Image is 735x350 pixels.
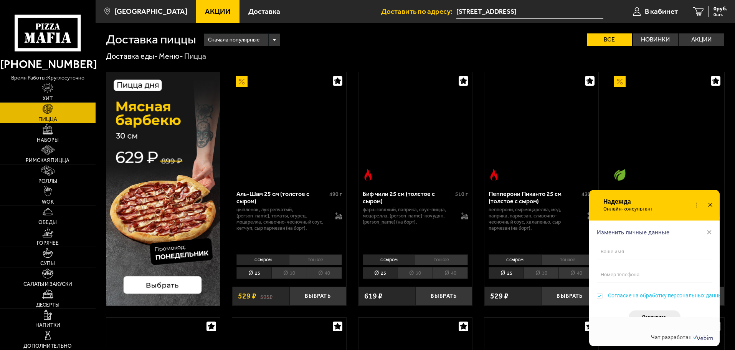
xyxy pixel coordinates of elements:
li: 25 [236,267,271,279]
span: 529 ₽ [490,292,509,300]
input: Ваш адрес доставки [456,5,603,19]
li: 40 [433,267,468,279]
span: Хит [43,96,53,101]
a: Меню- [159,51,183,61]
span: Обеды [38,220,57,225]
p: фарш говяжий, паприка, соус-пицца, моцарелла, [PERSON_NAME]-кочудян, [PERSON_NAME] (на борт). [363,207,454,225]
p: цыпленок, лук репчатый, [PERSON_NAME], томаты, огурец, моцарелла, сливочно-чесночный соус, кетчуп... [236,207,327,231]
div: Аль-Шам 25 см (толстое с сыром) [236,190,327,205]
li: с сыром [363,254,415,265]
label: Новинки [633,33,678,46]
li: тонкое [415,254,468,265]
li: 40 [558,267,594,279]
span: 510 г [455,191,468,197]
li: с сыром [489,254,541,265]
span: 0 шт. [714,12,727,17]
li: 30 [398,267,433,279]
s: 595 ₽ [260,292,273,300]
li: с сыром [236,254,289,265]
li: 25 [489,267,524,279]
a: Острое блюдоБиф чили 25 см (толстое с сыром) [358,72,472,184]
a: Чат разработан [651,334,715,340]
img: Вегетарианское блюдо [614,169,626,181]
li: тонкое [289,254,342,265]
div: Биф чили 25 см (толстое с сыром) [363,190,454,205]
button: Отправить [629,310,680,324]
span: Пицца [38,117,57,122]
img: Острое блюдо [362,169,374,181]
button: Выбрать [415,287,472,305]
li: тонкое [541,254,594,265]
p: пепперони, сыр Моцарелла, мед, паприка, пармезан, сливочно-чесночный соус, халапеньо, сыр пармеза... [489,207,580,231]
a: АкционныйВегетарианское блюдо4 сыра 25 см (толстое с сыром) [610,72,724,184]
span: Доставить по адресу: [381,8,456,15]
div: Пепперони Пиканто 25 см (толстое с сыром) [489,190,580,205]
img: Акционный [236,76,248,87]
span: × [707,226,712,238]
span: Надежда [603,198,657,205]
span: В кабинет [645,8,678,15]
a: Острое блюдоПепперони Пиканто 25 см (толстое с сыром) [484,72,598,184]
h1: Доставка пиццы [106,33,196,46]
img: Акционный [614,76,626,87]
span: 529 ₽ [238,292,256,300]
li: 25 [363,267,398,279]
span: [GEOGRAPHIC_DATA] [114,8,187,15]
span: Северный проспект, 127к3 [456,5,603,19]
span: Наборы [37,138,59,143]
span: Роллы [38,179,57,184]
span: Супы [40,261,55,266]
span: Доставка [248,8,280,15]
li: 30 [271,267,306,279]
span: Напитки [35,323,60,328]
span: Римская пицца [26,158,69,163]
span: Сначала популярные [208,33,259,47]
div: Изменить личные данные [589,221,720,240]
span: 0 руб. [714,6,727,12]
label: Акции [679,33,724,46]
img: Острое блюдо [488,169,500,181]
a: АкционныйАль-Шам 25 см (толстое с сыром) [232,72,346,184]
button: Выбрать [289,287,346,305]
label: Все [587,33,632,46]
span: 490 г [329,191,342,197]
span: Онлайн-консультант [603,206,657,212]
span: Салаты и закуски [23,282,72,287]
span: WOK [42,199,54,205]
div: Пицца [184,51,206,61]
span: 619 ₽ [364,292,383,300]
span: Горячее [37,241,59,246]
a: Доставка еды- [106,51,158,61]
li: 30 [524,267,558,279]
button: Выбрать [541,287,598,305]
li: 40 [307,267,342,279]
a: Согласие на обработку персональных данных [608,292,725,299]
span: Дополнительно [23,343,72,349]
span: Десерты [36,302,59,308]
span: Акции [205,8,231,15]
